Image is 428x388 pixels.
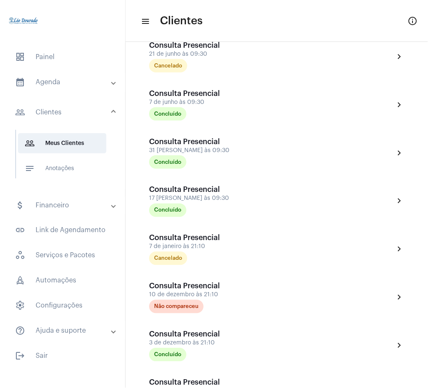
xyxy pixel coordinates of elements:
[149,41,233,49] div: Consulta Presencial
[149,234,233,242] div: Consulta Presencial
[149,59,187,72] mat-chip: Cancelado
[149,348,186,362] mat-chip: Concluído
[15,276,25,286] span: sidenav icon
[149,107,186,121] mat-chip: Concluído
[394,148,405,158] mat-icon: chevron_right
[15,52,25,62] span: sidenav icon
[18,133,106,153] span: Meus Clientes
[149,137,233,146] div: Consulta Presencial
[15,77,112,87] mat-panel-title: Agenda
[149,99,233,106] div: 7 de junho às 09:30
[5,321,125,341] mat-expansion-panel-header: sidenav iconAjuda e suporte
[8,346,117,366] span: Sair
[15,251,25,261] span: sidenav icon
[394,196,405,206] mat-icon: chevron_right
[149,147,233,154] div: 31 [PERSON_NAME] às 09:30
[149,378,233,387] div: Consulta Presencial
[5,99,125,126] mat-expansion-panel-header: sidenav iconClientes
[8,47,117,67] span: Painel
[149,204,186,217] mat-chip: Concluído
[394,292,405,303] mat-icon: chevron_right
[7,4,40,38] img: 4c910ca3-f26c-c648-53c7-1a2041c6e520.jpg
[149,51,233,57] div: 21 de junho às 09:30
[15,301,25,311] span: sidenav icon
[8,271,117,291] span: Automações
[149,244,233,250] div: 7 de janeiro às 21:10
[15,107,25,117] mat-icon: sidenav icon
[18,158,106,178] span: Anotações
[5,126,125,190] div: sidenav iconClientes
[394,100,405,110] mat-icon: chevron_right
[15,200,25,210] mat-icon: sidenav icon
[149,252,187,265] mat-chip: Cancelado
[5,72,125,92] mat-expansion-panel-header: sidenav iconAgenda
[149,300,204,313] mat-chip: Não compareceu
[149,330,233,339] div: Consulta Presencial
[8,296,117,316] span: Configurações
[160,14,203,28] span: Clientes
[15,107,112,117] mat-panel-title: Clientes
[15,200,112,210] mat-panel-title: Financeiro
[15,225,25,235] mat-icon: sidenav icon
[394,244,405,254] mat-icon: chevron_right
[15,351,25,361] mat-icon: sidenav icon
[394,52,405,62] mat-icon: chevron_right
[394,341,405,351] mat-icon: chevron_right
[149,155,186,169] mat-chip: Concluído
[25,163,35,173] mat-icon: sidenav icon
[405,13,421,29] button: Info
[15,77,25,87] mat-icon: sidenav icon
[408,16,418,26] mat-icon: Info
[149,89,233,98] div: Consulta Presencial
[8,220,117,241] span: Link de Agendamento
[149,196,233,202] div: 17 [PERSON_NAME] às 09:30
[25,138,35,148] mat-icon: sidenav icon
[8,246,117,266] span: Serviços e Pacotes
[149,186,233,194] div: Consulta Presencial
[149,340,233,347] div: 3 de dezembro às 21:10
[149,292,233,298] div: 10 de dezembro às 21:10
[141,16,149,26] mat-icon: sidenav icon
[149,282,233,290] div: Consulta Presencial
[15,326,112,336] mat-panel-title: Ajuda e suporte
[15,326,25,336] mat-icon: sidenav icon
[5,195,125,215] mat-expansion-panel-header: sidenav iconFinanceiro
